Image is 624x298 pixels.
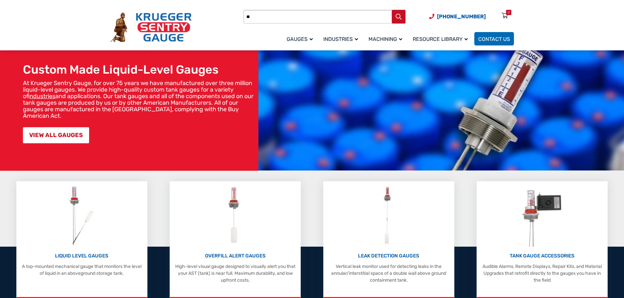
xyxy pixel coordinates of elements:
p: High-level visual gauge designed to visually alert you that your AST (tank) is near full. Maximum... [173,263,297,284]
a: industries [29,93,55,100]
p: A top-mounted mechanical gauge that monitors the level of liquid in an aboveground storage tank. [20,263,144,277]
a: Gauges [283,31,319,46]
a: Industries [319,31,365,46]
img: Liquid Level Gauges [64,184,99,247]
img: Krueger Sentry Gauge [110,12,192,43]
img: Tank Gauge Accessories [516,184,569,247]
span: Gauges [287,36,313,42]
div: 0 [508,10,510,15]
span: [PHONE_NUMBER] [437,13,486,20]
p: LIQUID LEVEL GAUGES [20,252,144,260]
p: Audible Alarms, Remote Displays, Repair Kits, and Material Upgrades that retrofit directly to the... [480,263,604,284]
p: TANK GAUGE ACCESSORIES [480,252,604,260]
span: Industries [323,36,358,42]
h1: Custom Made Liquid-Level Gauges [23,62,255,77]
p: LEAK DETECTION GAUGES [327,252,451,260]
span: Contact Us [478,36,510,42]
button: Search [392,10,406,24]
a: Resource Library [409,31,474,46]
a: Contact Us [474,32,514,45]
img: Leak Detection Gauges [376,184,402,247]
p: At Krueger Sentry Gauge, for over 75 years we have manufactured over three million liquid-level g... [23,80,255,119]
span: Machining [369,36,402,42]
a: Phone Number (920) 434-8860 [429,12,486,21]
img: Overfill Alert Gauges [221,184,250,247]
span: Resource Library [413,36,468,42]
a: Machining [365,31,409,46]
p: Vertical leak monitor used for detecting leaks in the annular/interstitial space of a double wall... [327,263,451,284]
a: VIEW ALL GAUGES [23,127,89,143]
img: bg_hero_bannerksentry [258,33,624,171]
p: OVERFILL ALERT GAUGES [173,252,297,260]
